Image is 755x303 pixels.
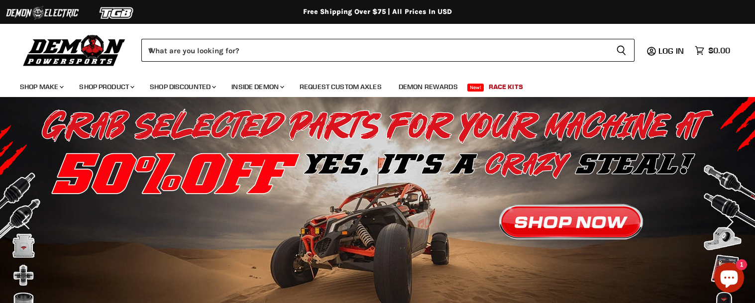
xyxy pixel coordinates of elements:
[654,46,690,55] a: Log in
[142,77,222,97] a: Shop Discounted
[292,77,389,97] a: Request Custom Axles
[608,39,635,62] button: Search
[658,46,684,56] span: Log in
[141,39,608,62] input: When autocomplete results are available use up and down arrows to review and enter to select
[718,212,738,232] button: Next
[690,43,735,58] a: $0.00
[481,77,531,97] a: Race Kits
[5,3,80,22] img: Demon Electric Logo 2
[141,39,635,62] form: Product
[708,46,730,55] span: $0.00
[224,77,290,97] a: Inside Demon
[80,3,154,22] img: TGB Logo 2
[20,32,129,68] img: Demon Powersports
[72,77,140,97] a: Shop Product
[711,263,747,295] inbox-online-store-chat: Shopify online store chat
[12,73,728,97] ul: Main menu
[17,212,37,232] button: Previous
[12,77,70,97] a: Shop Make
[467,84,484,92] span: New!
[391,77,465,97] a: Demon Rewards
